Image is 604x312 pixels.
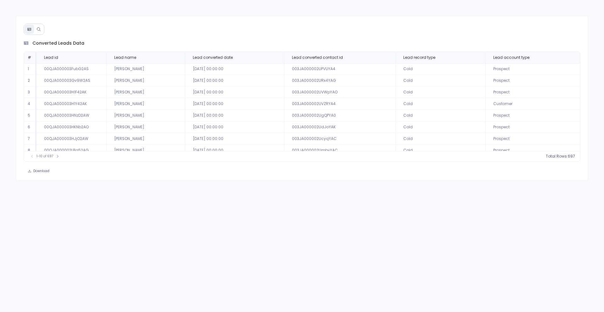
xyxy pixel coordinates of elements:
td: 003JA000002UVZRYA4 [284,98,395,110]
td: 8 [24,145,36,156]
td: [PERSON_NAME] [106,75,185,86]
td: [DATE] 00:00:00 [185,110,284,121]
td: Cold [395,133,485,145]
td: 003JA000002UcyqYAC [284,133,395,145]
td: Cold [395,98,485,110]
button: Download [24,167,53,175]
td: 00QJA000003FubG2AS [36,63,107,75]
td: 00QJA000003HNzD2AW [36,110,107,121]
td: 4 [24,98,36,110]
span: # [28,55,31,60]
td: Cold [395,86,485,98]
td: Prospect [485,110,580,121]
td: Prospect [485,133,580,145]
td: [DATE] 00:00:00 [185,121,284,133]
td: [DATE] 00:00:00 [185,133,284,145]
td: 7 [24,133,36,145]
span: Download [33,169,49,173]
td: 003JA000002UdJoYAK [284,121,395,133]
td: 6 [24,121,36,133]
td: Customer [485,98,580,110]
td: 3 [24,86,36,98]
td: [DATE] 00:00:00 [185,145,284,156]
td: Prospect [485,121,580,133]
td: Prospect [485,75,580,86]
td: 003JA000002UPVUYA4 [284,63,395,75]
span: Total Rows: [546,154,568,159]
td: 00QJA000003HKNb2AO [36,121,107,133]
td: 00QJA000003HJjO2AW [36,133,107,145]
td: [PERSON_NAME] [106,63,185,75]
td: Prospect [485,63,580,75]
td: Cold [395,121,485,133]
td: 003JA000002UgQPYA0 [284,110,395,121]
td: Cold [395,145,485,156]
td: [DATE] 00:00:00 [185,98,284,110]
td: [PERSON_NAME] [106,121,185,133]
span: Lead id [44,55,58,60]
span: Lead account type [493,55,529,60]
td: Cold [395,110,485,121]
td: [PERSON_NAME] [106,98,185,110]
span: converted leads data [32,40,84,47]
td: [PERSON_NAME] [106,145,185,156]
td: [DATE] 00:00:00 [185,75,284,86]
td: 003JA000002URx4YAG [284,75,395,86]
td: 003JA000002UmbyYAC [284,145,395,156]
td: 003JA000002UVWpYAO [284,86,395,98]
span: 697 [568,154,575,159]
td: 00QJA000003H1Y42AK [36,98,107,110]
td: Prospect [485,86,580,98]
span: Lead record type [403,55,435,60]
td: Cold [395,75,485,86]
span: Lead converted date [193,55,233,60]
td: Prospect [485,145,580,156]
td: 00QJA000002LBg52AG [36,145,107,156]
span: Lead name [114,55,136,60]
td: [DATE] 00:00:00 [185,63,284,75]
td: 00QJA000003H1F42AK [36,86,107,98]
td: [PERSON_NAME] [106,133,185,145]
span: 1-10 of 697 [36,154,53,159]
td: 2 [24,75,36,86]
td: [PERSON_NAME] [106,86,185,98]
td: [DATE] 00:00:00 [185,86,284,98]
td: Cold [395,63,485,75]
td: 5 [24,110,36,121]
td: 00QJA000003Gv9W2AS [36,75,107,86]
td: [PERSON_NAME] [106,110,185,121]
td: 1 [24,63,36,75]
span: Lead converted contact id [292,55,343,60]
